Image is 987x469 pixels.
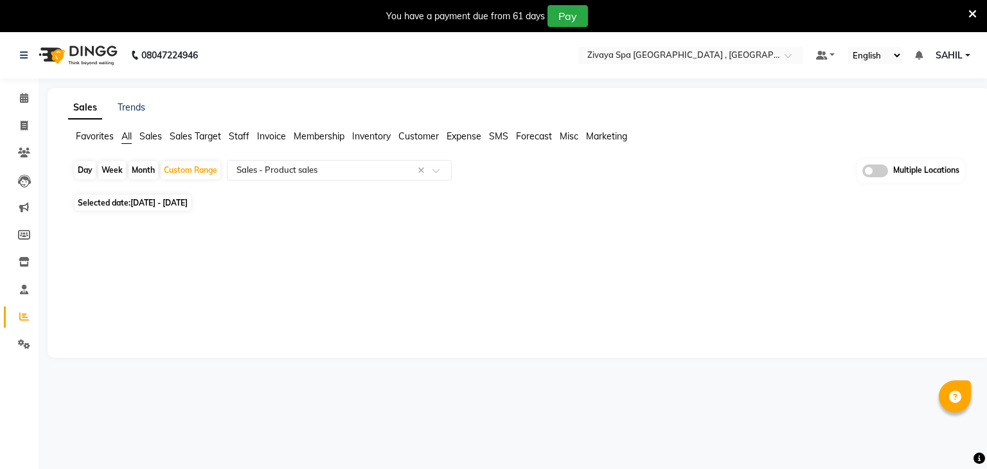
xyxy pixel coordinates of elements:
span: Favorites [76,130,114,142]
span: [DATE] - [DATE] [130,198,188,208]
span: All [121,130,132,142]
span: Membership [294,130,344,142]
span: Multiple Locations [893,164,959,177]
div: Week [98,161,126,179]
div: Month [129,161,158,179]
span: SMS [489,130,508,142]
span: Sales [139,130,162,142]
span: Marketing [586,130,627,142]
a: Trends [118,102,145,113]
span: SAHIL [936,49,963,62]
div: Day [75,161,96,179]
span: Customer [398,130,439,142]
span: Staff [229,130,249,142]
div: You have a payment due from 61 days [386,10,545,23]
button: Pay [547,5,588,27]
span: Misc [560,130,578,142]
span: Invoice [257,130,286,142]
span: Selected date: [75,195,191,211]
span: Expense [447,130,481,142]
span: Clear all [418,164,429,177]
a: Sales [68,96,102,119]
iframe: chat widget [933,418,974,456]
span: Sales Target [170,130,221,142]
div: Custom Range [161,161,220,179]
span: Inventory [352,130,391,142]
img: logo [33,37,121,73]
b: 08047224946 [141,37,198,73]
span: Forecast [516,130,552,142]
